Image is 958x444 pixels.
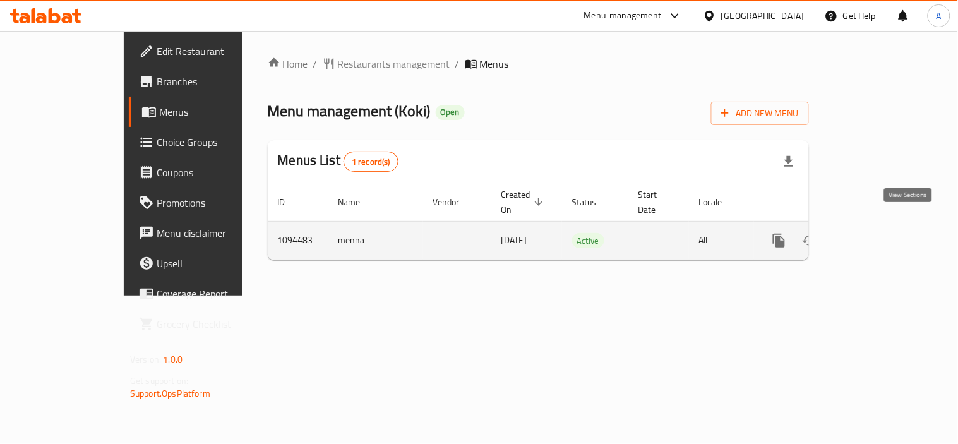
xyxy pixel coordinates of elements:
span: Upsell [157,256,273,271]
div: Active [572,233,604,248]
span: Choice Groups [157,135,273,150]
span: Menus [159,104,273,119]
li: / [313,56,318,71]
td: menna [328,221,423,260]
span: Locale [699,195,739,210]
button: Change Status [794,225,825,256]
a: Menus [129,97,284,127]
li: / [455,56,460,71]
a: Menu disclaimer [129,218,284,248]
a: Choice Groups [129,127,284,157]
span: Coverage Report [157,286,273,301]
table: enhanced table [268,183,895,260]
span: Start Date [638,187,674,217]
span: Add New Menu [721,105,799,121]
th: Actions [754,183,895,222]
span: [DATE] [501,232,527,248]
span: Branches [157,74,273,89]
span: Coupons [157,165,273,180]
td: 1094483 [268,221,328,260]
span: Menus [480,56,509,71]
span: Created On [501,187,547,217]
a: Home [268,56,308,71]
div: Total records count [344,152,398,172]
span: 1.0.0 [163,351,183,368]
span: Get support on: [130,373,188,389]
span: Status [572,195,613,210]
div: Menu-management [584,8,662,23]
nav: breadcrumb [268,56,809,71]
a: Grocery Checklist [129,309,284,339]
a: Coverage Report [129,279,284,309]
button: Add New Menu [711,102,809,125]
td: All [689,221,754,260]
span: A [937,9,942,23]
span: Name [338,195,377,210]
a: Coupons [129,157,284,188]
a: Branches [129,66,284,97]
span: 1 record(s) [344,156,398,168]
a: Edit Restaurant [129,36,284,66]
span: Edit Restaurant [157,44,273,59]
div: [GEOGRAPHIC_DATA] [721,9,805,23]
span: Vendor [433,195,476,210]
span: Promotions [157,195,273,210]
a: Upsell [129,248,284,279]
button: more [764,225,794,256]
div: Export file [774,147,804,177]
a: Restaurants management [323,56,450,71]
span: Active [572,234,604,248]
span: ID [278,195,302,210]
span: Grocery Checklist [157,316,273,332]
span: Open [436,107,465,117]
a: Promotions [129,188,284,218]
div: Open [436,105,465,120]
h2: Menus List [278,151,398,172]
span: Menu disclaimer [157,225,273,241]
span: Version: [130,351,161,368]
span: Menu management ( Koki ) [268,97,431,125]
a: Support.OpsPlatform [130,385,210,402]
td: - [628,221,689,260]
span: Restaurants management [338,56,450,71]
